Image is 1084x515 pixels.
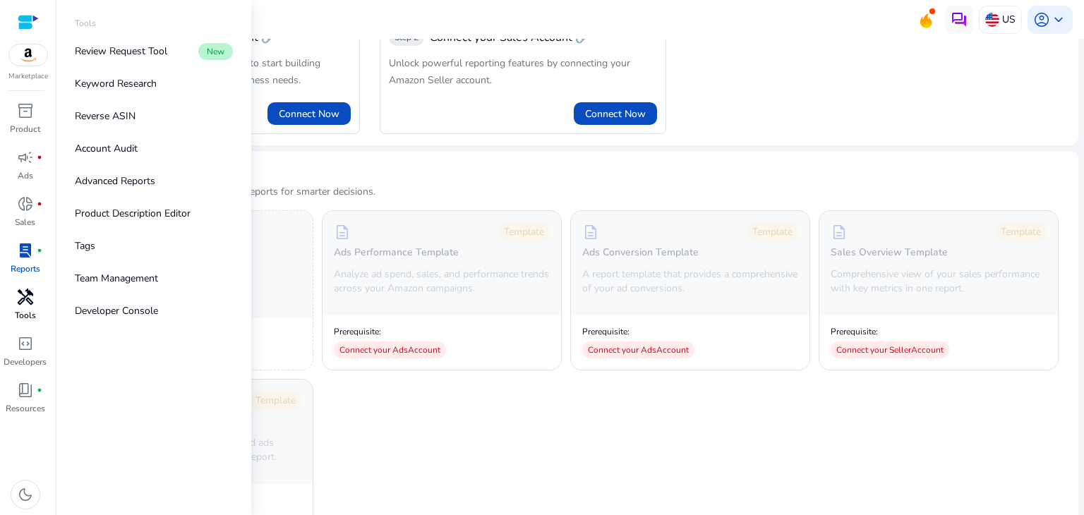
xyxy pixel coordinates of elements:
button: Connect Now [267,102,351,125]
p: Prerequisite: [334,326,446,337]
p: US [1002,7,1016,32]
p: Developer Console [75,303,158,318]
p: Tools [75,17,96,30]
p: Tools [15,309,36,322]
div: Template [250,391,301,411]
span: Connect Now [279,107,339,121]
p: Developers [4,356,47,368]
h5: Ads Conversion Template [582,247,699,259]
span: New [198,43,233,60]
img: amazon.svg [9,44,47,66]
p: Prerequisite: [831,326,949,337]
div: Template [498,222,550,242]
div: Template [747,222,798,242]
p: Analyze ad spend, sales, and performance trends across your Amazon campaigns. [334,267,550,296]
p: Tags [75,238,95,253]
span: fiber_manual_record [37,154,42,160]
span: campaign [17,149,34,166]
div: Connect your Ads Account [582,341,694,358]
p: Ads [18,169,33,182]
span: Connect Now [585,107,646,121]
span: inventory_2 [17,102,34,119]
p: Team Management [75,271,158,286]
span: donut_small [17,195,34,212]
p: Review Request Tool [75,44,167,59]
p: Sales [15,216,35,229]
span: description [582,224,599,241]
h5: Ads Performance Template [334,247,459,259]
button: Connect Now [574,102,657,125]
h5: Sales Overview Template [831,247,948,259]
span: Unlock powerful reporting features by connecting your Amazon Seller account. [389,56,630,87]
p: Reports [11,262,40,275]
p: Product Description Editor [75,206,191,221]
span: handyman [17,289,34,305]
span: lab_profile [17,242,34,259]
div: Connect your Seller Account [831,341,949,358]
span: description [334,224,351,241]
span: account_circle [1033,11,1050,28]
div: Template [995,222,1047,242]
div: Connect your Ads Account [334,341,446,358]
span: code_blocks [17,335,34,352]
p: Comprehensive view of your sales performance with key metrics in one report. [831,267,1047,296]
p: Prerequisite: [582,326,694,337]
p: Product [10,123,40,135]
img: us.svg [985,13,999,27]
p: Reverse ASIN [75,109,135,123]
p: Account Audit [75,141,138,156]
p: Keyword Research [75,76,157,91]
span: keyboard_arrow_down [1050,11,1067,28]
p: Advanced Reports [75,174,155,188]
span: book_4 [17,382,34,399]
span: dark_mode [17,486,34,503]
p: A report template that provides a comprehensive of your ad conversions. [582,267,798,296]
p: Marketplace [8,71,48,82]
span: description [831,224,848,241]
span: fiber_manual_record [37,201,42,207]
span: fiber_manual_record [37,387,42,393]
span: fiber_manual_record [37,248,42,253]
p: Resources [6,402,45,415]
